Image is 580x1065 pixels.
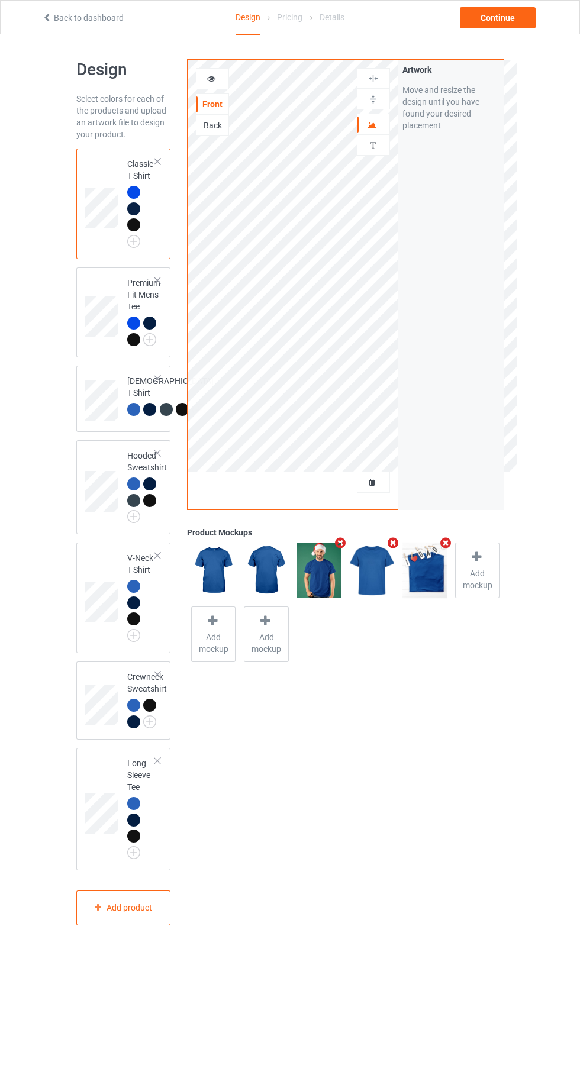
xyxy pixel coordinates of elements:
[127,671,167,727] div: Crewneck Sweatshirt
[460,7,536,28] div: Continue
[350,543,394,598] img: regular.jpg
[42,13,124,22] a: Back to dashboard
[187,527,504,538] div: Product Mockups
[76,149,171,259] div: Classic T-Shirt
[368,73,379,84] img: svg%3E%0A
[127,158,156,244] div: Classic T-Shirt
[402,543,447,598] img: regular.jpg
[76,748,171,870] div: Long Sleeve Tee
[191,606,236,662] div: Add mockup
[127,757,156,855] div: Long Sleeve Tee
[277,1,302,34] div: Pricing
[76,267,171,357] div: Premium Fit Mens Tee
[386,537,401,549] i: Remove mockup
[127,277,160,345] div: Premium Fit Mens Tee
[76,366,171,432] div: [DEMOGRAPHIC_DATA] T-Shirt
[127,846,140,859] img: svg+xml;base64,PD94bWwgdmVyc2lvbj0iMS4wIiBlbmNvZGluZz0iVVRGLTgiPz4KPHN2ZyB3aWR0aD0iMjJweCIgaGVpZ2...
[456,567,499,591] span: Add mockup
[127,375,214,415] div: [DEMOGRAPHIC_DATA] T-Shirt
[439,537,453,549] i: Remove mockup
[76,93,171,140] div: Select colors for each of the products and upload an artwork file to design your product.
[402,64,500,76] div: Artwork
[244,543,288,598] img: regular.jpg
[196,98,228,110] div: Front
[368,93,379,105] img: svg%3E%0A
[127,450,167,519] div: Hooded Sweatshirt
[76,59,171,80] h1: Design
[127,552,156,638] div: V-Neck T-Shirt
[127,510,140,523] img: svg+xml;base64,PD94bWwgdmVyc2lvbj0iMS4wIiBlbmNvZGluZz0iVVRGLTgiPz4KPHN2ZyB3aWR0aD0iMjJweCIgaGVpZ2...
[244,606,288,662] div: Add mockup
[76,543,171,653] div: V-Neck T-Shirt
[455,543,500,598] div: Add mockup
[196,120,228,131] div: Back
[76,661,171,740] div: Crewneck Sweatshirt
[333,537,348,549] i: Remove mockup
[368,140,379,151] img: svg%3E%0A
[244,631,288,655] span: Add mockup
[127,629,140,642] img: svg+xml;base64,PD94bWwgdmVyc2lvbj0iMS4wIiBlbmNvZGluZz0iVVRGLTgiPz4KPHN2ZyB3aWR0aD0iMjJweCIgaGVpZ2...
[143,715,156,728] img: svg+xml;base64,PD94bWwgdmVyc2lvbj0iMS4wIiBlbmNvZGluZz0iVVRGLTgiPz4KPHN2ZyB3aWR0aD0iMjJweCIgaGVpZ2...
[76,440,171,534] div: Hooded Sweatshirt
[192,631,235,655] span: Add mockup
[191,543,236,598] img: regular.jpg
[76,890,171,925] div: Add product
[127,235,140,248] img: svg+xml;base64,PD94bWwgdmVyc2lvbj0iMS4wIiBlbmNvZGluZz0iVVRGLTgiPz4KPHN2ZyB3aWR0aD0iMjJweCIgaGVpZ2...
[402,84,500,131] div: Move and resize the design until you have found your desired placement
[320,1,344,34] div: Details
[236,1,260,35] div: Design
[297,543,341,598] img: regular.jpg
[143,333,156,346] img: svg+xml;base64,PD94bWwgdmVyc2lvbj0iMS4wIiBlbmNvZGluZz0iVVRGLTgiPz4KPHN2ZyB3aWR0aD0iMjJweCIgaGVpZ2...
